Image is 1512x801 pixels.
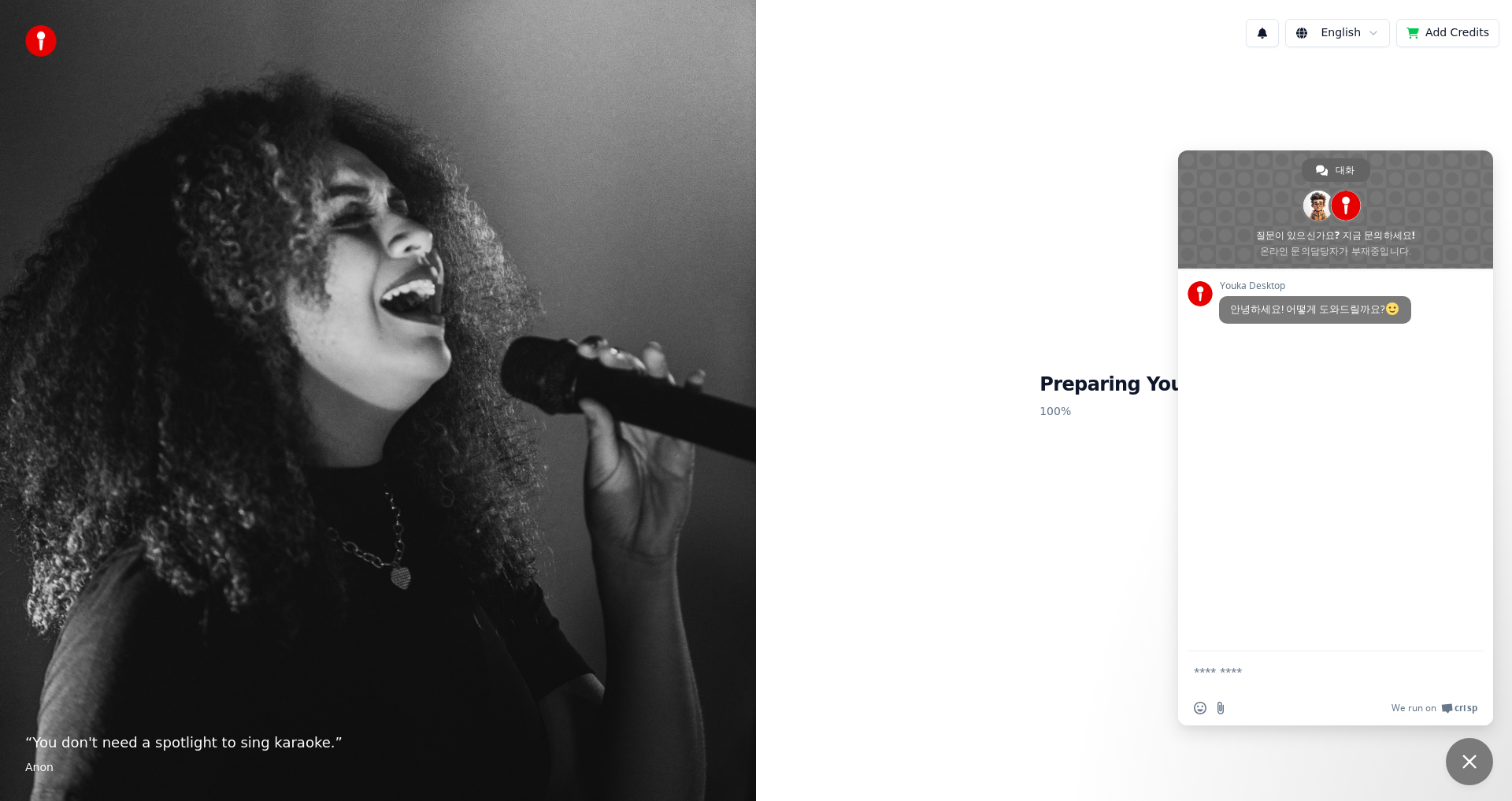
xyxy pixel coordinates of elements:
p: 100 % [1039,398,1228,426]
span: Youka Desktop [1219,280,1411,291]
textarea: 메시지 작성... [1194,651,1446,691]
span: 대화 [1336,158,1354,182]
span: 안녕하세요! 어떻게 도와드릴까요? [1230,302,1400,316]
p: “ You don't need a spotlight to sing karaoke. ” [25,732,731,754]
a: 대화 [1302,158,1370,182]
a: 채팅 닫기 [1446,738,1493,785]
span: 파일 보내기 [1214,702,1227,714]
a: We run onCrisp [1392,702,1477,714]
img: youka [25,25,57,57]
span: Crisp [1455,702,1477,714]
h1: Preparing Youka [1039,373,1228,398]
span: We run on [1392,702,1436,714]
span: 이모티콘 사용하기 [1194,702,1206,714]
footer: Anon [25,760,731,776]
button: Add Credits [1396,19,1499,47]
